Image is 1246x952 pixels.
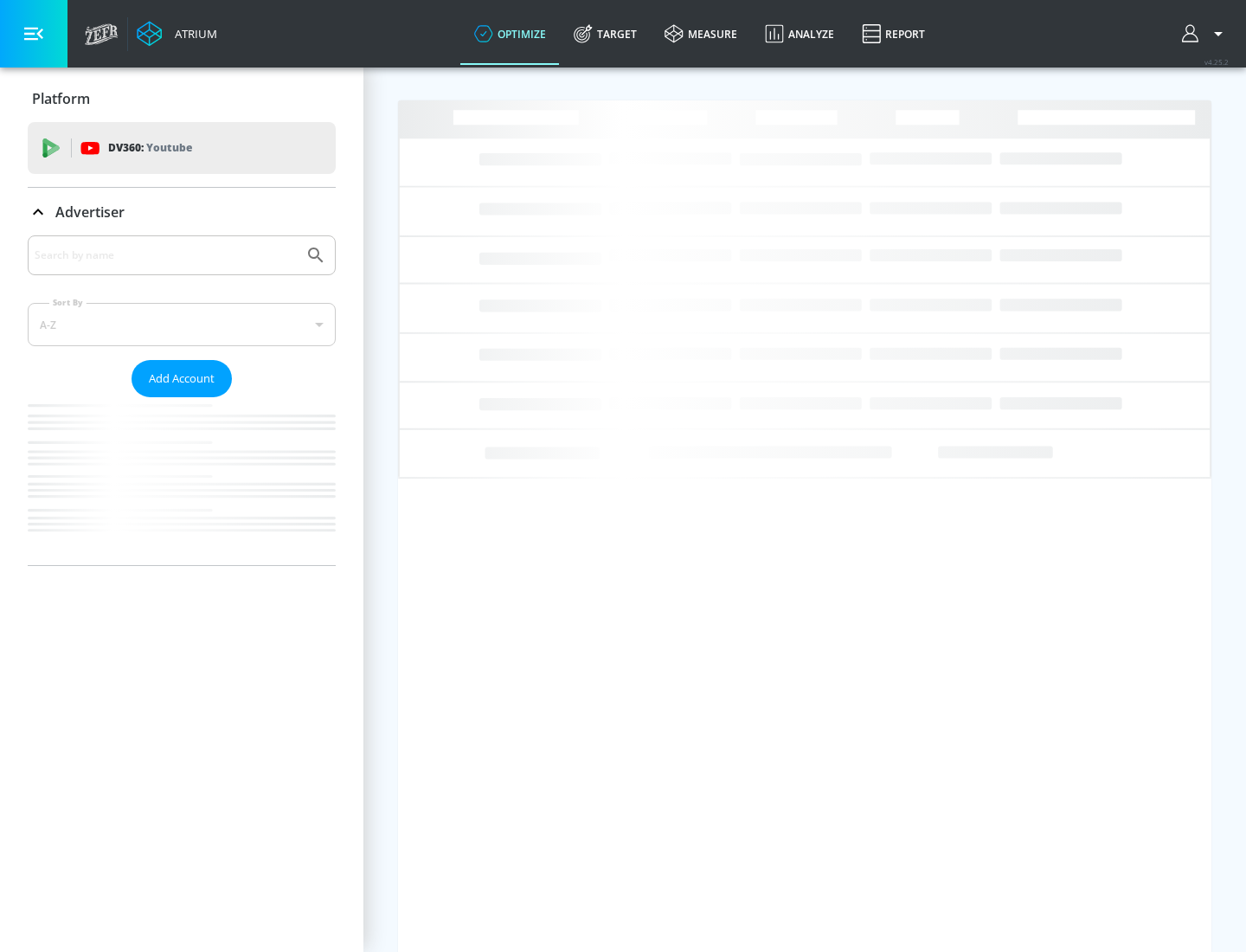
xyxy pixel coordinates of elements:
p: Youtube [146,138,192,157]
p: DV360: [108,138,192,158]
a: Atrium [137,21,217,47]
nav: list of Advertiser [28,397,336,565]
a: Target [560,3,651,65]
div: DV360: Youtube [28,122,336,174]
div: Advertiser [28,235,336,565]
span: v 4.25.2 [1204,57,1229,67]
a: Report [848,3,939,65]
p: Advertiser [55,203,125,222]
button: Add Account [132,360,232,397]
div: Advertiser [28,188,336,236]
a: Analyze [751,3,848,65]
a: optimize [460,3,560,65]
div: Platform [28,74,336,123]
p: Platform [32,89,90,108]
div: A-Z [28,303,336,346]
span: Add Account [149,369,215,389]
input: Search by name [35,244,297,267]
a: measure [651,3,751,65]
div: Atrium [168,26,217,42]
label: Sort By [49,297,87,308]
